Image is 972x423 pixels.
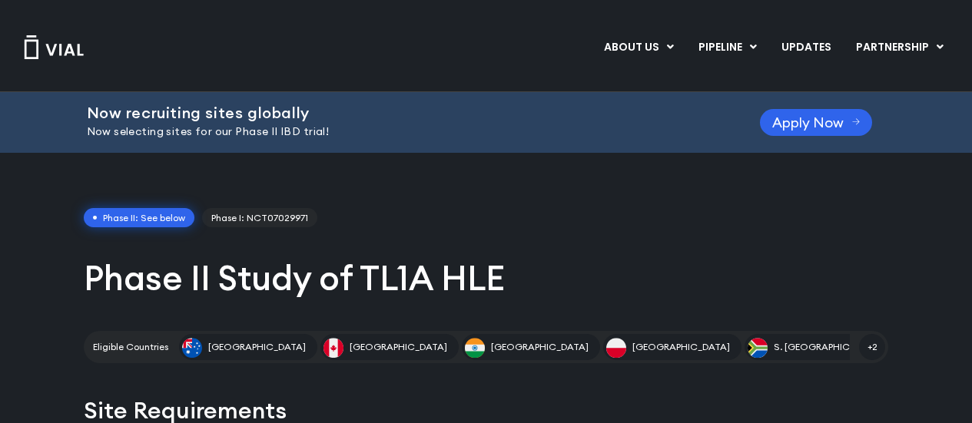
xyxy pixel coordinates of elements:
a: UPDATES [769,35,843,61]
span: S. [GEOGRAPHIC_DATA] [774,340,882,354]
span: [GEOGRAPHIC_DATA] [632,340,730,354]
h1: Phase II Study of TL1A HLE [84,256,888,300]
span: [GEOGRAPHIC_DATA] [208,340,306,354]
span: +2 [859,334,885,360]
span: [GEOGRAPHIC_DATA] [350,340,447,354]
img: Poland [606,338,626,358]
a: Phase I: NCT07029971 [202,208,317,228]
h2: Now recruiting sites globally [87,104,722,121]
a: PARTNERSHIPMenu Toggle [844,35,956,61]
img: Vial Logo [23,35,85,59]
p: Now selecting sites for our Phase II IBD trial! [87,124,722,140]
img: Canada [323,338,343,358]
span: [GEOGRAPHIC_DATA] [491,340,589,354]
a: ABOUT USMenu Toggle [592,35,685,61]
span: Phase II: See below [84,208,194,228]
img: Australia [182,338,202,358]
img: S. Africa [748,338,768,358]
a: Apply Now [760,109,873,136]
a: PIPELINEMenu Toggle [686,35,768,61]
span: Apply Now [772,117,844,128]
h2: Eligible Countries [93,340,168,354]
img: India [465,338,485,358]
